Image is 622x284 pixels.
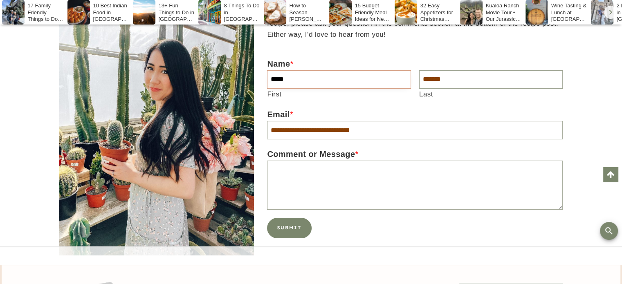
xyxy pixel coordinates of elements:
label: Name [267,57,563,70]
label: Last [419,89,563,100]
label: Comment or Message [267,148,563,161]
label: First [267,89,411,100]
a: Scroll to top [603,167,618,182]
button: Submit [267,218,312,238]
label: Email [267,108,563,121]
